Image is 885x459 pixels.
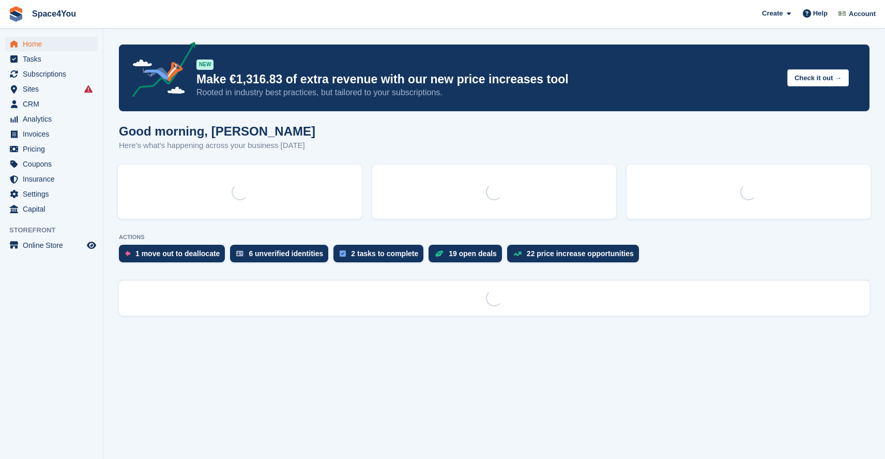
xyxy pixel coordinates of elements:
[333,245,429,268] a: 2 tasks to complete
[5,97,98,111] a: menu
[513,251,522,256] img: price_increase_opportunities-93ffe204e8149a01c8c9dc8f82e8f89637d9d84a8eef4429ea346261dce0b2c0.svg
[5,112,98,126] a: menu
[84,85,93,93] i: Smart entry sync failures have occurred
[5,82,98,96] a: menu
[23,187,85,201] span: Settings
[449,249,497,258] div: 19 open deals
[119,245,230,268] a: 1 move out to deallocate
[119,140,315,152] p: Here's what's happening across your business [DATE]
[849,9,876,19] span: Account
[5,142,98,156] a: menu
[5,67,98,81] a: menu
[23,67,85,81] span: Subscriptions
[23,82,85,96] span: Sites
[196,60,213,70] div: NEW
[435,250,444,257] img: deal-1b604bf984904fb50ccaf53a9ad4b4a5d6e5aea283cecdc64d6e3604feb123c2.svg
[5,127,98,141] a: menu
[507,245,644,268] a: 22 price increase opportunities
[196,87,779,98] p: Rooted in industry best practices, but tailored to your subscriptions.
[236,250,243,257] img: verify_identity-adf6edd0f0f0b5bbfe63781bf79b02c33cf7c696d77639b501bdc392416b5a36.svg
[5,172,98,186] a: menu
[124,42,196,101] img: price-adjustments-announcement-icon-8257ccfd72463d97f412b2fc003d46551f7dbcb40ab6d574587a9cd5c0d94...
[429,245,507,268] a: 19 open deals
[23,202,85,216] span: Capital
[23,52,85,66] span: Tasks
[787,69,849,86] button: Check it out →
[5,157,98,171] a: menu
[135,249,220,258] div: 1 move out to deallocate
[762,8,783,19] span: Create
[230,245,333,268] a: 6 unverified identities
[23,142,85,156] span: Pricing
[340,250,346,257] img: task-75834270c22a3079a89374b754ae025e5fb1db73e45f91037f5363f120a921f8.svg
[9,225,103,235] span: Storefront
[527,249,634,258] div: 22 price increase opportunities
[23,127,85,141] span: Invoices
[351,249,418,258] div: 2 tasks to complete
[119,234,869,241] p: ACTIONS
[23,97,85,111] span: CRM
[119,124,315,138] h1: Good morning, [PERSON_NAME]
[125,250,130,257] img: move_outs_to_deallocate_icon-f764333ba52eb49d3ac5e1228854f67142a1ed5810a6f6cc68b1a99e826820c5.svg
[5,37,98,51] a: menu
[23,112,85,126] span: Analytics
[5,202,98,216] a: menu
[23,37,85,51] span: Home
[837,8,847,19] img: Finn-Kristof Kausch
[196,72,779,87] p: Make €1,316.83 of extra revenue with our new price increases tool
[5,187,98,201] a: menu
[28,5,80,22] a: Space4You
[23,157,85,171] span: Coupons
[23,238,85,253] span: Online Store
[23,172,85,186] span: Insurance
[8,6,24,22] img: stora-icon-8386f47178a22dfd0bd8f6a31ec36ba5ce8667c1dd55bd0f319d3a0aa187defe.svg
[249,249,323,258] div: 6 unverified identities
[5,52,98,66] a: menu
[813,8,828,19] span: Help
[5,238,98,253] a: menu
[85,239,98,251] a: Preview store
